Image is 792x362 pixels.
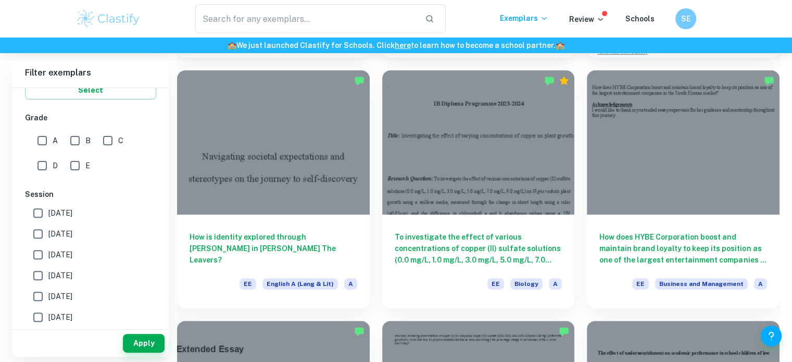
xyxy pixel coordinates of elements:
[123,334,165,353] button: Apply
[53,160,58,171] span: D
[500,13,548,24] p: Exemplars
[262,278,338,290] span: English A (Lang & Lit)
[25,81,156,99] button: Select
[510,278,543,290] span: Biology
[85,135,91,146] span: B
[599,231,767,266] h6: How does HYBE Corporation boost and maintain brand loyalty to keep its position as one of the lar...
[764,76,774,86] img: Marked
[625,15,655,23] a: Schools
[344,278,357,290] span: A
[632,278,649,290] span: EE
[25,189,156,200] h6: Session
[487,278,504,290] span: EE
[354,326,364,336] img: Marked
[240,278,256,290] span: EE
[569,14,605,25] p: Review
[2,40,790,51] h6: We just launched Clastify for Schools. Click to learn how to become a school partner.
[544,76,555,86] img: Marked
[228,41,236,49] span: 🏫
[48,291,72,302] span: [DATE]
[177,70,370,308] a: How is identity explored through [PERSON_NAME] in [PERSON_NAME] The Leavers?EEEnglish A (Lang & L...
[675,8,696,29] button: SE
[190,231,357,266] h6: How is identity explored through [PERSON_NAME] in [PERSON_NAME] The Leavers?
[118,135,123,146] span: C
[382,70,575,308] a: To investigate the effect of various concentrations of copper (II) sulfate solutions (0.0 mg/L, 1...
[395,41,411,49] a: here
[48,270,72,281] span: [DATE]
[587,70,780,308] a: How does HYBE Corporation boost and maintain brand loyalty to keep its position as one of the lar...
[12,58,169,88] h6: Filter exemplars
[680,13,692,24] h6: SE
[559,326,569,336] img: Marked
[195,4,417,33] input: Search for any exemplars...
[559,76,569,86] div: Premium
[85,160,90,171] span: E
[76,8,142,29] img: Clastify logo
[395,231,562,266] h6: To investigate the effect of various concentrations of copper (II) sulfate solutions (0.0 mg/L, 1...
[549,278,562,290] span: A
[48,207,72,219] span: [DATE]
[754,278,767,290] span: A
[48,228,72,240] span: [DATE]
[48,249,72,260] span: [DATE]
[25,112,156,123] h6: Grade
[655,278,748,290] span: Business and Management
[48,311,72,323] span: [DATE]
[354,76,364,86] img: Marked
[761,326,782,346] button: Help and Feedback
[556,41,564,49] span: 🏫
[53,135,58,146] span: A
